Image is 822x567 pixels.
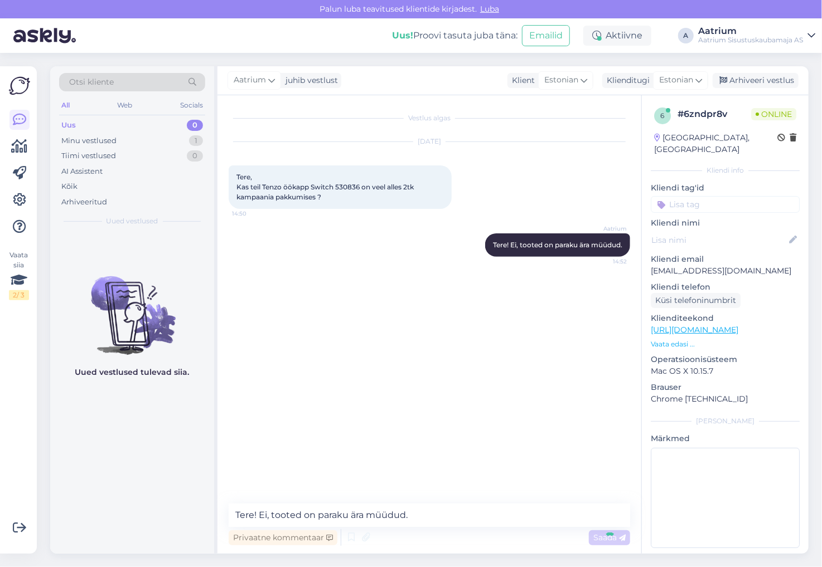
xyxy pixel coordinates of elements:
[187,120,203,131] div: 0
[187,150,203,162] div: 0
[583,26,651,46] div: Aktiivne
[651,253,800,265] p: Kliendi email
[651,312,800,324] p: Klienditeekond
[9,75,30,96] img: Askly Logo
[229,113,630,123] div: Vestlus algas
[61,120,76,131] div: Uus
[698,36,803,45] div: Aatrium Sisustuskaubamaja AS
[392,29,518,42] div: Proovi tasuta juba täna:
[651,339,800,349] p: Vaata edasi ...
[61,181,78,192] div: Kõik
[651,382,800,393] p: Brauser
[544,74,578,86] span: Estonian
[9,250,29,300] div: Vaata siia
[661,111,665,120] span: 6
[651,393,800,405] p: Chrome [TECHNICAL_ID]
[678,28,694,43] div: A
[651,354,800,365] p: Operatsioonisüsteem
[50,256,214,356] img: No chats
[659,74,693,86] span: Estonian
[522,25,570,46] button: Emailid
[713,73,799,88] div: Arhiveeri vestlus
[9,290,29,300] div: 2 / 3
[61,197,107,208] div: Arhiveeritud
[69,76,114,88] span: Otsi kliente
[61,166,103,177] div: AI Assistent
[229,136,630,146] div: [DATE]
[751,108,796,120] span: Online
[651,325,738,335] a: [URL][DOMAIN_NAME]
[651,196,800,213] input: Lisa tag
[507,75,535,86] div: Klient
[232,209,274,218] span: 14:50
[698,27,803,36] div: Aatrium
[678,107,751,121] div: # 6zndpr8v
[651,217,800,229] p: Kliendi nimi
[651,234,787,246] input: Lisa nimi
[234,74,266,86] span: Aatrium
[651,182,800,194] p: Kliendi tag'id
[651,365,800,377] p: Mac OS X 10.15.7
[236,173,415,201] span: Tere, Kas teil Tenzo öökapp Switch 530836 on veel alles 2tk kampaania pakkumises ?
[651,165,800,175] div: Kliendi info
[493,241,622,249] span: Tere! Ei, tooted on paraku ära müüdud.
[59,98,72,113] div: All
[651,265,800,277] p: [EMAIL_ADDRESS][DOMAIN_NAME]
[178,98,205,113] div: Socials
[651,433,800,444] p: Märkmed
[189,135,203,146] div: 1
[75,366,190,378] p: Uued vestlused tulevad siia.
[585,224,627,233] span: Aatrium
[61,135,117,146] div: Minu vestlused
[654,132,777,155] div: [GEOGRAPHIC_DATA], [GEOGRAPHIC_DATA]
[651,281,800,293] p: Kliendi telefon
[281,75,338,86] div: juhib vestlust
[115,98,135,113] div: Web
[651,416,800,426] div: [PERSON_NAME]
[602,75,650,86] div: Klienditugi
[392,30,413,41] b: Uus!
[107,216,158,226] span: Uued vestlused
[651,293,741,308] div: Küsi telefoninumbrit
[61,150,116,162] div: Tiimi vestlused
[585,257,627,266] span: 14:52
[477,4,502,14] span: Luba
[698,27,815,45] a: AatriumAatrium Sisustuskaubamaja AS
